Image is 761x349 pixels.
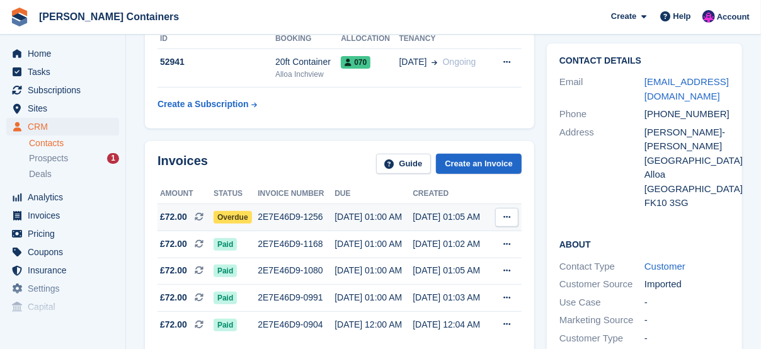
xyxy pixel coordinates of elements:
[258,264,335,277] div: 2E7E46D9-1080
[6,118,119,135] a: menu
[29,137,119,149] a: Contacts
[160,264,187,277] span: £72.00
[436,154,522,174] a: Create an Invoice
[559,295,644,310] div: Use Case
[28,188,103,206] span: Analytics
[6,188,119,206] a: menu
[34,6,184,27] a: [PERSON_NAME] Containers
[335,291,413,304] div: [DATE] 01:00 AM
[157,29,275,49] th: ID
[6,100,119,117] a: menu
[6,261,119,279] a: menu
[258,318,335,331] div: 2E7E46D9-0904
[335,318,413,331] div: [DATE] 12:00 AM
[29,152,119,165] a: Prospects 1
[559,125,644,210] div: Address
[559,56,730,66] h2: Contact Details
[644,125,730,154] div: [PERSON_NAME]-[PERSON_NAME]
[399,29,491,49] th: Tenancy
[644,154,730,168] div: [GEOGRAPHIC_DATA]
[160,318,187,331] span: £72.00
[559,277,644,292] div: Customer Source
[28,243,103,261] span: Coupons
[413,264,491,277] div: [DATE] 01:05 AM
[28,207,103,224] span: Invoices
[559,260,644,274] div: Contact Type
[644,168,730,182] div: Alloa
[399,55,427,69] span: [DATE]
[341,29,399,49] th: Allocation
[275,29,341,49] th: Booking
[413,184,491,204] th: Created
[157,98,249,111] div: Create a Subscription
[443,57,476,67] span: Ongoing
[673,10,691,23] span: Help
[559,313,644,328] div: Marketing Source
[214,238,237,251] span: Paid
[6,63,119,81] a: menu
[6,81,119,99] a: menu
[214,211,252,224] span: Overdue
[157,55,275,69] div: 52941
[258,291,335,304] div: 2E7E46D9-0991
[644,313,730,328] div: -
[644,107,730,122] div: [PHONE_NUMBER]
[413,318,491,331] div: [DATE] 12:04 AM
[611,10,636,23] span: Create
[28,225,103,243] span: Pricing
[341,56,370,69] span: 070
[28,81,103,99] span: Subscriptions
[644,182,730,197] div: [GEOGRAPHIC_DATA]
[214,319,237,331] span: Paid
[644,76,729,101] a: [EMAIL_ADDRESS][DOMAIN_NAME]
[644,277,730,292] div: Imported
[214,184,258,204] th: Status
[559,331,644,346] div: Customer Type
[107,153,119,164] div: 1
[702,10,715,23] img: Claire Wilson
[6,45,119,62] a: menu
[29,168,119,181] a: Deals
[28,261,103,279] span: Insurance
[157,184,214,204] th: Amount
[160,291,187,304] span: £72.00
[29,168,52,180] span: Deals
[6,298,119,316] a: menu
[644,196,730,210] div: FK10 3SG
[157,154,208,174] h2: Invoices
[214,265,237,277] span: Paid
[559,107,644,122] div: Phone
[10,8,29,26] img: stora-icon-8386f47178a22dfd0bd8f6a31ec36ba5ce8667c1dd55bd0f319d3a0aa187defe.svg
[6,225,119,243] a: menu
[28,280,103,297] span: Settings
[258,237,335,251] div: 2E7E46D9-1168
[335,264,413,277] div: [DATE] 01:00 AM
[6,280,119,297] a: menu
[275,55,341,69] div: 20ft Container
[28,298,103,316] span: Capital
[160,210,187,224] span: £72.00
[28,118,103,135] span: CRM
[335,184,413,204] th: Due
[559,75,644,103] div: Email
[157,93,257,116] a: Create a Subscription
[644,261,685,272] a: Customer
[559,237,730,250] h2: About
[644,295,730,310] div: -
[258,210,335,224] div: 2E7E46D9-1256
[644,331,730,346] div: -
[717,11,750,23] span: Account
[28,45,103,62] span: Home
[214,292,237,304] span: Paid
[376,154,432,174] a: Guide
[275,69,341,80] div: Alloa Inchview
[413,291,491,304] div: [DATE] 01:03 AM
[28,63,103,81] span: Tasks
[6,207,119,224] a: menu
[335,210,413,224] div: [DATE] 01:00 AM
[413,237,491,251] div: [DATE] 01:02 AM
[28,100,103,117] span: Sites
[160,237,187,251] span: £72.00
[6,243,119,261] a: menu
[413,210,491,224] div: [DATE] 01:05 AM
